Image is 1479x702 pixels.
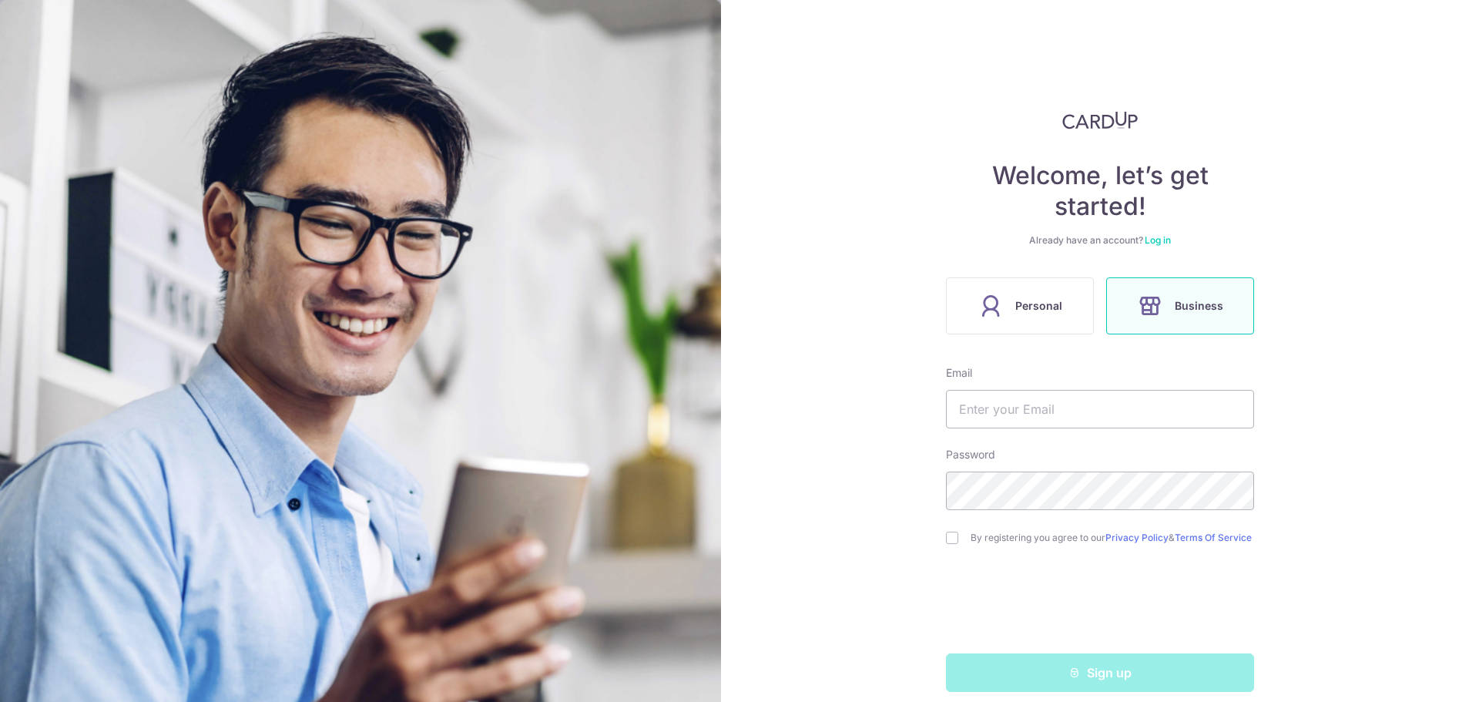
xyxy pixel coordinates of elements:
[1145,234,1171,246] a: Log in
[946,234,1254,247] div: Already have an account?
[983,575,1217,635] iframe: reCAPTCHA
[946,447,995,462] label: Password
[946,390,1254,428] input: Enter your Email
[1105,532,1169,543] a: Privacy Policy
[940,277,1100,334] a: Personal
[1015,297,1062,315] span: Personal
[971,532,1254,544] label: By registering you agree to our &
[946,365,972,381] label: Email
[1100,277,1260,334] a: Business
[946,160,1254,222] h4: Welcome, let’s get started!
[1175,297,1223,315] span: Business
[1062,111,1138,129] img: CardUp Logo
[1175,532,1252,543] a: Terms Of Service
